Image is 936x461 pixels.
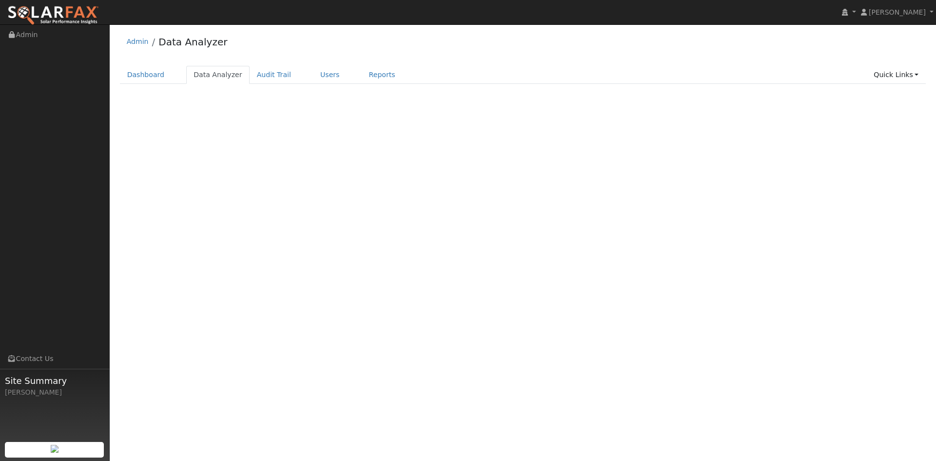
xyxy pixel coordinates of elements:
a: Users [313,66,347,84]
a: Data Analyzer [158,36,227,48]
div: [PERSON_NAME] [5,387,104,398]
img: SolarFax [7,5,99,26]
span: [PERSON_NAME] [869,8,926,16]
span: Site Summary [5,374,104,387]
a: Audit Trail [250,66,298,84]
img: retrieve [51,445,58,453]
a: Quick Links [866,66,926,84]
a: Admin [127,38,149,45]
a: Data Analyzer [186,66,250,84]
a: Dashboard [120,66,172,84]
a: Reports [362,66,403,84]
